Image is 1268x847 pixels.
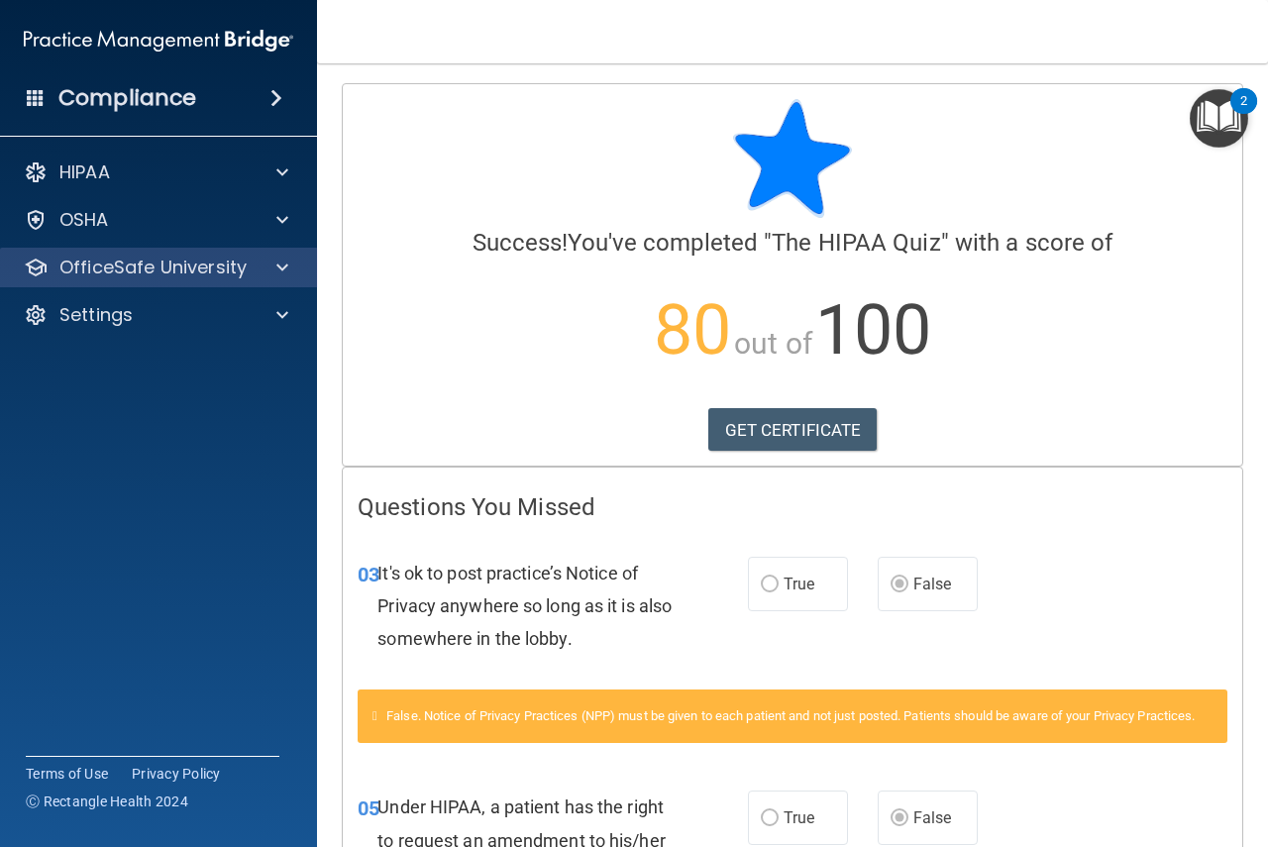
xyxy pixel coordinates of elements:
[58,84,196,112] h4: Compliance
[734,326,812,361] span: out of
[24,303,288,327] a: Settings
[733,99,852,218] img: blue-star-rounded.9d042014.png
[26,764,108,784] a: Terms of Use
[913,575,952,593] span: False
[891,811,908,826] input: False
[761,811,779,826] input: True
[26,792,188,811] span: Ⓒ Rectangle Health 2024
[59,303,133,327] p: Settings
[1169,710,1244,786] iframe: Drift Widget Chat Controller
[24,208,288,232] a: OSHA
[59,256,247,279] p: OfficeSafe University
[815,289,931,371] span: 100
[708,408,878,452] a: GET CERTIFICATE
[358,230,1227,256] h4: You've completed " " with a score of
[1240,101,1247,127] div: 2
[24,256,288,279] a: OfficeSafe University
[913,808,952,827] span: False
[761,578,779,592] input: True
[772,229,940,257] span: The HIPAA Quiz
[59,208,109,232] p: OSHA
[358,494,1227,520] h4: Questions You Missed
[473,229,569,257] span: Success!
[784,808,814,827] span: True
[654,289,731,371] span: 80
[891,578,908,592] input: False
[24,21,293,60] img: PMB logo
[358,796,379,820] span: 05
[377,563,672,649] span: It's ok to post practice’s Notice of Privacy anywhere so long as it is also somewhere in the lobby.
[59,160,110,184] p: HIPAA
[386,708,1195,723] span: False. Notice of Privacy Practices (NPP) must be given to each patient and not just posted. Patie...
[132,764,221,784] a: Privacy Policy
[784,575,814,593] span: True
[24,160,288,184] a: HIPAA
[358,563,379,586] span: 03
[1190,89,1248,148] button: Open Resource Center, 2 new notifications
